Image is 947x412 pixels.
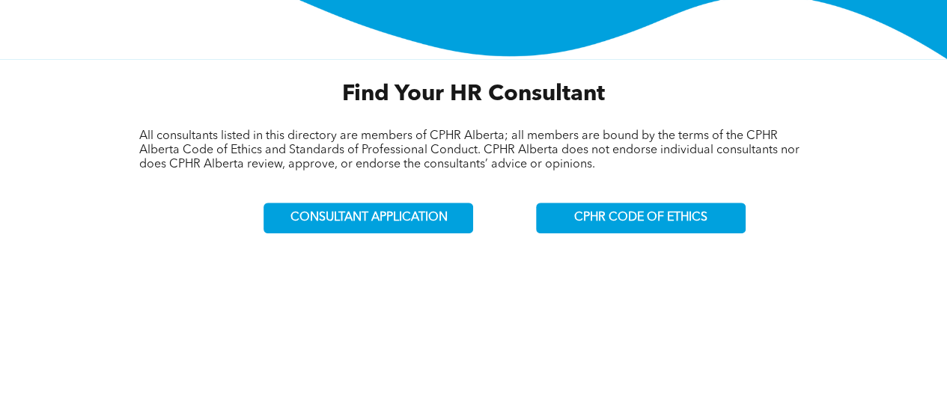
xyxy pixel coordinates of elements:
span: Find Your HR Consultant [342,83,605,105]
a: CPHR CODE OF ETHICS [536,203,746,233]
span: CPHR CODE OF ETHICS [574,211,707,225]
span: CONSULTANT APPLICATION [290,211,447,225]
a: CONSULTANT APPLICATION [264,203,473,233]
span: All consultants listed in this directory are members of CPHR Alberta; all members are bound by th... [139,130,800,170]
